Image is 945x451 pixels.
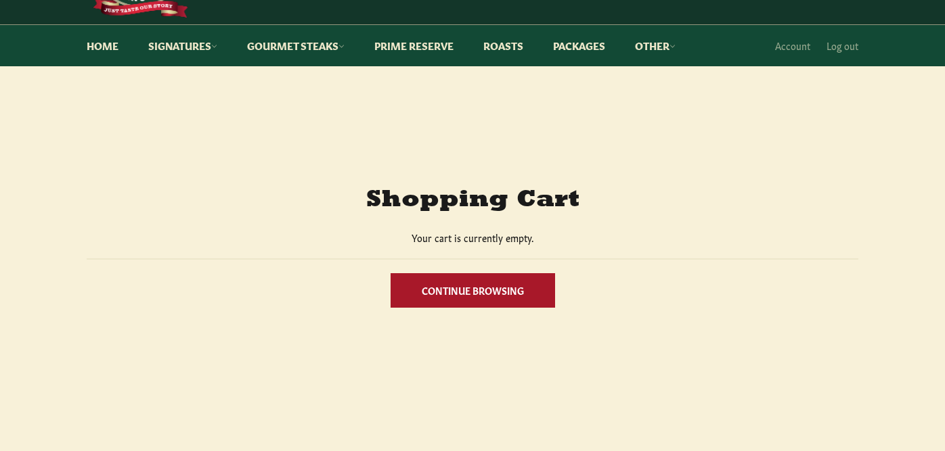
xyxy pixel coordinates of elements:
[540,25,619,66] a: Packages
[361,25,467,66] a: Prime Reserve
[234,25,358,66] a: Gourmet Steaks
[621,25,689,66] a: Other
[135,25,231,66] a: Signatures
[820,26,865,66] a: Log out
[73,25,132,66] a: Home
[87,231,858,244] p: Your cart is currently empty.
[768,26,817,66] a: Account
[391,273,555,308] a: Continue browsing
[470,25,537,66] a: Roasts
[87,187,858,214] h1: Shopping Cart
